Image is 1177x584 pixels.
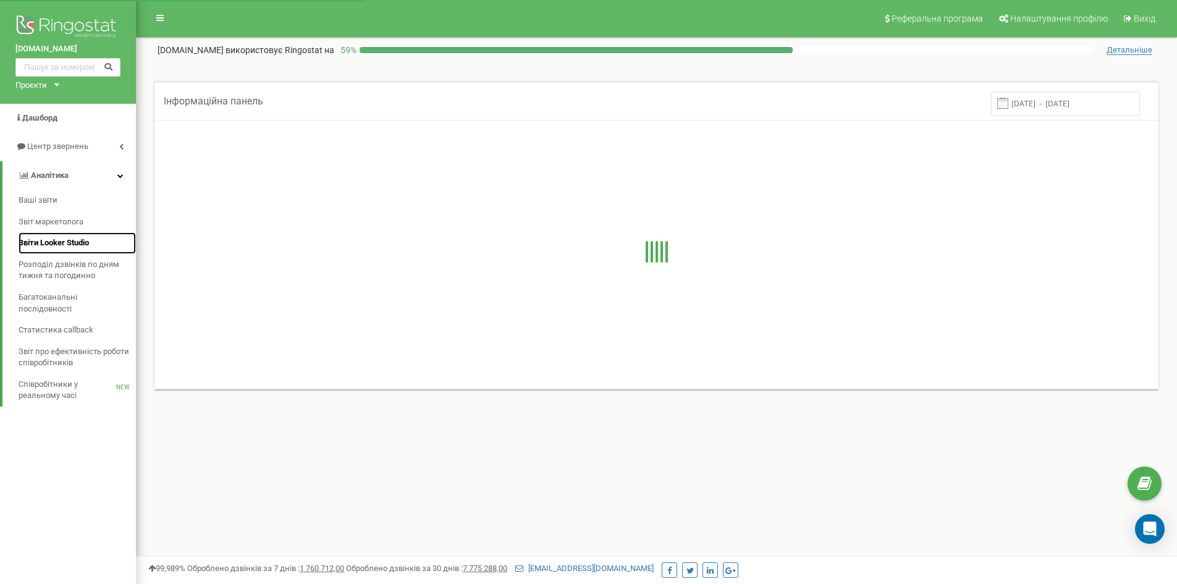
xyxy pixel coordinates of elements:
a: Звіти Looker Studio [19,232,136,254]
div: Open Intercom Messenger [1135,514,1165,544]
span: використовує Ringostat на [226,45,334,55]
span: Статистика callback [19,324,93,336]
span: Розподіл дзвінків по дням тижня та погодинно [19,259,130,282]
span: Аналiтика [31,171,69,180]
a: Звіт маркетолога [19,211,136,233]
p: [DOMAIN_NAME] [158,44,334,56]
a: [DOMAIN_NAME] [15,43,120,55]
u: 7 775 288,00 [463,564,507,573]
a: Аналiтика [2,161,136,190]
span: Реферальна програма [892,14,983,23]
span: Звіт маркетолога [19,216,83,228]
a: Звіт про ефективність роботи співробітників [19,341,136,374]
a: Багатоканальні послідовності [19,287,136,320]
u: 1 760 712,00 [300,564,344,573]
span: Центр звернень [27,142,88,151]
span: Інформаційна панель [164,95,263,107]
a: [EMAIL_ADDRESS][DOMAIN_NAME] [515,564,654,573]
span: Дашборд [22,113,57,122]
a: Ваші звіти [19,190,136,211]
span: Вихід [1134,14,1155,23]
a: Статистика callback [19,320,136,341]
span: Співробітники у реальному часі [19,379,116,402]
span: Багатоканальні послідовності [19,292,130,315]
img: Ringostat logo [15,12,120,43]
span: Оброблено дзвінків за 30 днів : [346,564,507,573]
span: Оброблено дзвінків за 7 днів : [187,564,344,573]
div: Проєкти [15,80,47,91]
p: 59 % [334,44,360,56]
a: Розподіл дзвінків по дням тижня та погодинно [19,254,136,287]
input: Пошук за номером [15,58,120,77]
span: 99,989% [148,564,185,573]
a: Співробітники у реальному часіNEW [19,374,136,407]
span: Ваші звіти [19,195,57,206]
span: Детальніше [1107,45,1152,55]
span: Налаштування профілю [1010,14,1108,23]
span: Звіт про ефективність роботи співробітників [19,346,130,369]
span: Звіти Looker Studio [19,237,89,249]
